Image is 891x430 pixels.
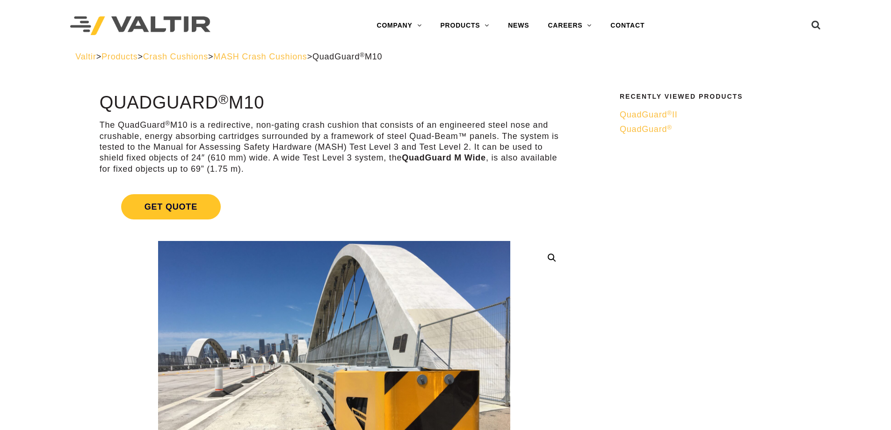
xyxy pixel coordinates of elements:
[620,109,810,120] a: QuadGuard®II
[620,124,672,134] span: QuadGuard
[70,16,210,36] img: Valtir
[402,153,486,162] strong: QuadGuard M Wide
[601,16,654,35] a: CONTACT
[100,93,569,113] h1: QuadGuard M10
[75,51,816,62] div: > > > >
[538,16,601,35] a: CAREERS
[431,16,499,35] a: PRODUCTS
[213,52,307,61] a: MASH Crash Cushions
[101,52,138,61] a: Products
[499,16,538,35] a: NEWS
[667,124,672,131] sup: ®
[143,52,208,61] a: Crash Cushions
[620,93,810,100] h2: Recently Viewed Products
[360,51,365,58] sup: ®
[121,194,221,219] span: Get Quote
[312,52,382,61] span: QuadGuard M10
[667,109,672,117] sup: ®
[165,120,170,127] sup: ®
[620,110,678,119] span: QuadGuard II
[100,183,569,231] a: Get Quote
[367,16,431,35] a: COMPANY
[100,120,569,175] p: The QuadGuard M10 is a redirective, non-gating crash cushion that consists of an engineered steel...
[218,92,229,107] sup: ®
[620,124,810,135] a: QuadGuard®
[75,52,96,61] a: Valtir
